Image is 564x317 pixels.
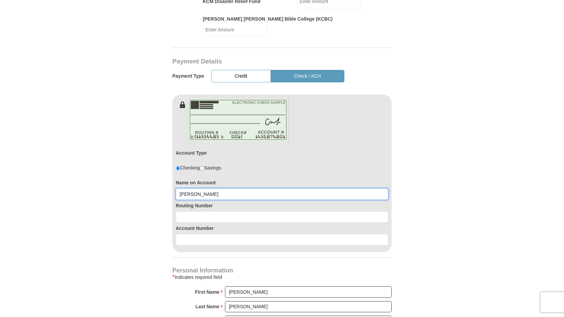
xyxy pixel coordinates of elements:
label: Account Number [176,225,388,232]
div: Indicates required field [172,273,392,281]
label: Routing Number [176,202,388,209]
strong: First Name [195,287,219,297]
label: Name on Account [176,179,388,186]
img: check-en.png [188,98,289,142]
h4: Personal Information [172,268,392,273]
label: Account Type [176,150,207,156]
input: Enter Amount [203,22,267,37]
div: Checking Savings [176,164,221,171]
button: Check / ACH [271,70,344,82]
h5: Payment Type [172,73,204,79]
h3: Payment Details [172,58,344,65]
strong: Last Name [196,302,220,311]
label: [PERSON_NAME] [PERSON_NAME] Bible College (KCBC) [203,16,333,22]
button: Credit [211,70,271,82]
